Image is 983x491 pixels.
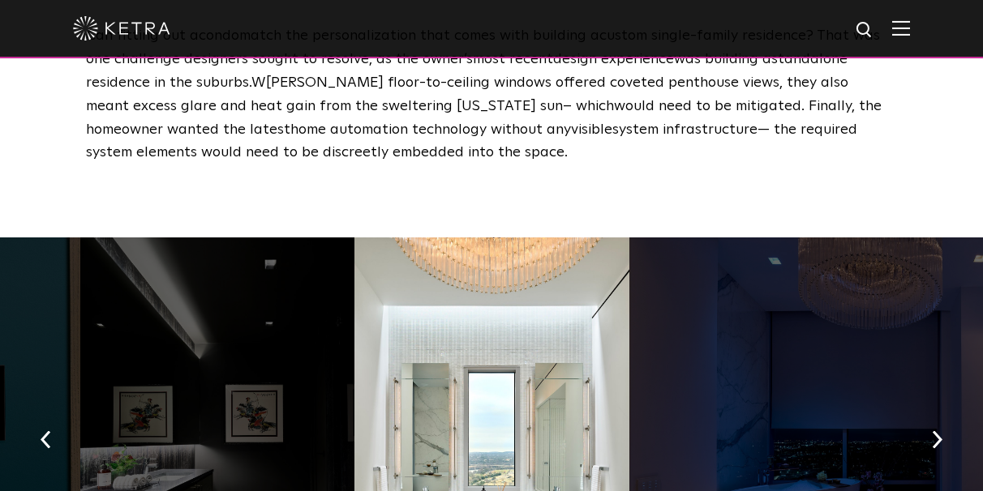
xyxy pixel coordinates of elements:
[41,430,51,448] img: arrow-left-black.svg
[473,52,553,66] span: most recent
[571,122,612,137] span: visible
[86,75,848,113] span: [PERSON_NAME] floor-to-ceiling windows offered coveted penthouse views, they also meant excess gl...
[290,122,571,137] span: home automation technology without any
[73,16,170,41] img: ketra-logo-2019-white
[674,52,771,66] span: was building a
[932,430,942,448] img: arrow-right-black.svg
[563,99,614,113] span: – which
[553,52,674,66] span: design experience
[86,99,882,137] span: would need to be mitigated. Finally, the homeowner wanted the latest
[892,20,910,36] img: Hamburger%20Nav.svg
[855,20,875,41] img: search icon
[251,75,266,90] span: W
